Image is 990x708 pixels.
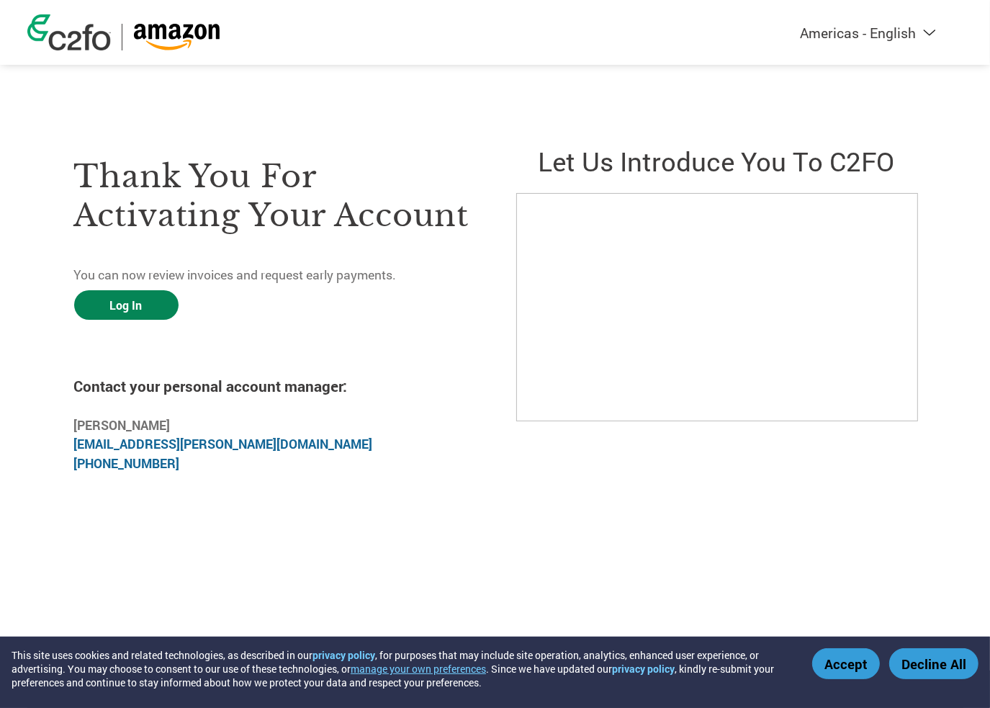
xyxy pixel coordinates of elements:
[74,290,179,320] a: Log In
[12,648,791,689] div: This site uses cookies and related technologies, as described in our , for purposes that may incl...
[312,648,375,662] a: privacy policy
[74,455,180,472] a: [PHONE_NUMBER]
[74,376,474,396] h4: Contact your personal account manager:
[812,648,880,679] button: Accept
[27,14,111,50] img: c2fo logo
[889,648,978,679] button: Decline All
[74,417,171,434] b: [PERSON_NAME]
[516,193,918,421] iframe: C2FO Introduction Video
[74,436,373,452] a: [EMAIL_ADDRESS][PERSON_NAME][DOMAIN_NAME]
[133,24,220,50] img: Amazon
[516,143,917,179] h2: Let us introduce you to C2FO
[74,266,474,284] p: You can now review invoices and request early payments.
[351,662,486,676] button: manage your own preferences
[612,662,675,676] a: privacy policy
[74,157,474,235] h3: Thank you for activating your account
